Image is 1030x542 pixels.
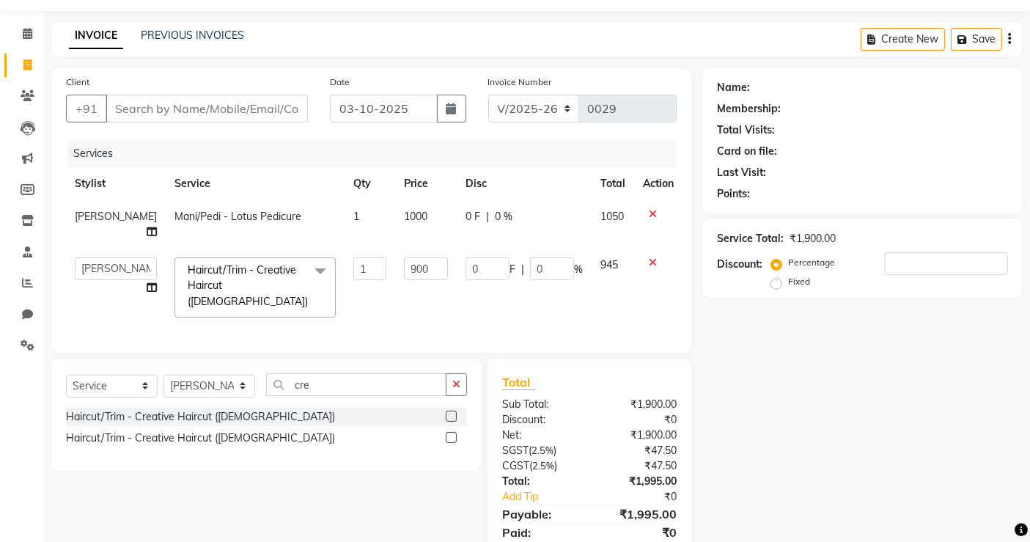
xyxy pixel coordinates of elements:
div: Last Visit: [717,165,766,180]
span: CGST [502,459,529,472]
div: ₹1,995.00 [589,505,688,523]
span: 0 F [466,209,480,224]
a: Add Tip [491,489,606,505]
a: INVOICE [69,23,123,49]
div: Haircut/Trim - Creative Haircut ([DEMOGRAPHIC_DATA]) [66,431,335,446]
a: x [308,295,314,308]
th: Qty [345,167,395,200]
div: Total Visits: [717,122,775,138]
input: Search by Name/Mobile/Email/Code [106,95,308,122]
div: ₹47.50 [589,458,688,474]
th: Action [634,167,683,200]
a: PREVIOUS INVOICES [141,29,244,42]
div: Discount: [491,412,589,428]
div: Card on file: [717,144,777,159]
div: Sub Total: [491,397,589,412]
div: Paid: [491,524,589,541]
div: ( ) [491,458,589,474]
div: ₹1,995.00 [589,474,688,489]
span: Mani/Pedi - Lotus Pedicure [174,210,301,223]
div: ₹0 [589,524,688,541]
label: Client [66,76,89,89]
div: Net: [491,428,589,443]
div: Haircut/Trim - Creative Haircut ([DEMOGRAPHIC_DATA]) [66,409,335,425]
div: ₹0 [606,489,688,505]
div: ₹47.50 [589,443,688,458]
div: Discount: [717,257,762,272]
input: Search or Scan [266,373,446,396]
span: 1000 [404,210,427,223]
th: Total [592,167,634,200]
span: 2.5% [532,460,554,472]
span: F [510,262,515,277]
div: ₹1,900.00 [589,428,688,443]
label: Fixed [788,275,810,288]
div: ₹1,900.00 [589,397,688,412]
button: Save [951,28,1002,51]
span: % [574,262,583,277]
div: Name: [717,80,750,95]
label: Invoice Number [488,76,552,89]
button: +91 [66,95,107,122]
th: Price [395,167,457,200]
span: Haircut/Trim - Creative Haircut ([DEMOGRAPHIC_DATA]) [188,263,308,308]
span: 0 % [495,209,512,224]
div: Service Total: [717,231,784,246]
span: [PERSON_NAME] [75,210,157,223]
div: ( ) [491,443,589,458]
th: Service [166,167,345,200]
div: Services [67,140,688,167]
span: | [486,209,489,224]
div: Points: [717,186,750,202]
span: 1050 [600,210,624,223]
label: Date [330,76,350,89]
div: ₹0 [589,412,688,428]
span: Total [502,375,536,390]
div: Membership: [717,101,781,117]
div: Payable: [491,505,589,523]
span: SGST [502,444,529,457]
span: 1 [353,210,359,223]
div: Total: [491,474,589,489]
span: 945 [600,258,618,271]
label: Percentage [788,256,835,269]
span: 2.5% [531,444,553,456]
th: Disc [457,167,592,200]
th: Stylist [66,167,166,200]
button: Create New [861,28,945,51]
span: | [521,262,524,277]
div: ₹1,900.00 [790,231,836,246]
